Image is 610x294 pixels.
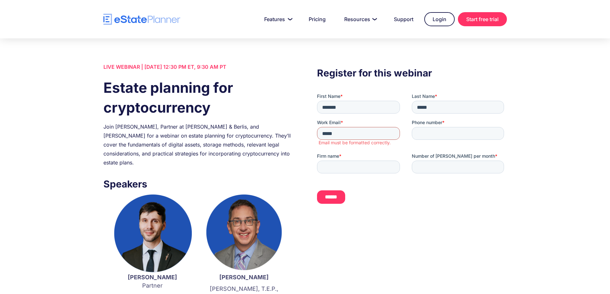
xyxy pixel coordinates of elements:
p: Partner [113,273,192,290]
h3: Speakers [103,177,293,191]
a: Resources [337,13,383,26]
div: LIVE WEBINAR | [DATE] 12:30 PM ET, 9:30 AM PT [103,62,293,71]
a: home [103,14,180,25]
strong: [PERSON_NAME] [219,274,269,281]
a: Features [256,13,298,26]
h3: Register for this webinar [317,66,507,80]
a: Login [424,12,455,26]
h1: Estate planning for cryptocurrency [103,78,293,117]
iframe: Form 0 [317,93,507,209]
a: Pricing [301,13,333,26]
a: Start free trial [458,12,507,26]
strong: [PERSON_NAME] [128,274,177,281]
div: Join [PERSON_NAME], Partner at [PERSON_NAME] & Berlis, and [PERSON_NAME] for a webinar on estate ... [103,122,293,167]
a: Support [386,13,421,26]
